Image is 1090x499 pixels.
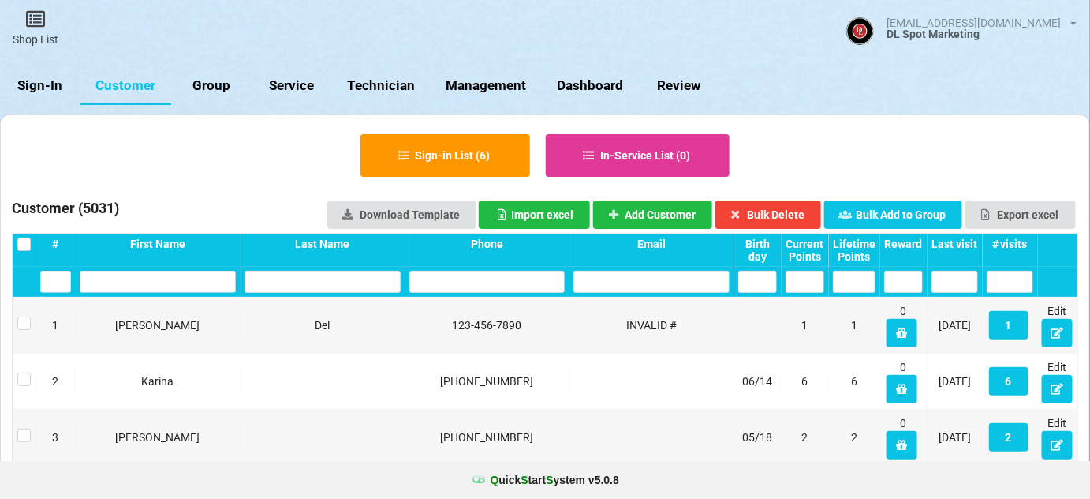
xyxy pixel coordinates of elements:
[40,373,71,389] div: 2
[824,201,963,229] button: Bulk Add to Group
[40,317,71,333] div: 1
[40,430,71,445] div: 3
[573,317,730,333] div: INVALID #
[846,17,874,45] img: ACg8ocJBJY4Ud2iSZOJ0dI7f7WKL7m7EXPYQEjkk1zIsAGHMA41r1c4--g=s96-c
[931,430,978,445] div: [DATE]
[12,199,119,223] h3: Customer ( 5031 )
[931,373,978,389] div: [DATE]
[833,430,875,445] div: 2
[245,317,401,333] div: Del
[252,67,332,105] a: Service
[495,209,573,220] div: Import excel
[887,17,1062,28] div: [EMAIL_ADDRESS][DOMAIN_NAME]
[80,430,236,445] div: [PERSON_NAME]
[80,317,236,333] div: [PERSON_NAME]
[409,317,566,333] div: 123-456-7890
[1042,303,1073,347] div: Edit
[409,430,566,445] div: [PHONE_NUMBER]
[786,430,824,445] div: 2
[409,373,566,389] div: [PHONE_NUMBER]
[360,134,530,177] button: Sign-in List (6)
[738,238,777,263] div: Birth day
[989,311,1028,340] button: 1
[491,472,619,488] b: uick tart ystem v 5.0.8
[833,238,875,263] div: Lifetime Points
[471,472,487,488] img: favicon.ico
[884,303,923,347] div: 0
[989,423,1028,452] button: 2
[965,201,1076,229] button: Export excel
[409,238,566,250] div: Phone
[884,359,923,403] div: 0
[638,67,719,105] a: Review
[931,238,978,250] div: Last visit
[546,134,730,177] button: In-Service List (0)
[786,373,824,389] div: 6
[80,373,236,389] div: Karina
[884,415,923,460] div: 0
[521,474,528,486] span: S
[431,67,542,105] a: Management
[931,317,978,333] div: [DATE]
[738,373,777,389] div: 06/14
[573,238,730,250] div: Email
[715,201,822,229] button: Bulk Delete
[491,474,499,486] span: Q
[884,238,923,250] div: Reward
[80,67,171,105] a: Customer
[332,67,431,105] a: Technician
[1042,359,1073,403] div: Edit
[1042,415,1073,460] div: Edit
[593,201,713,229] button: Add Customer
[542,67,639,105] a: Dashboard
[987,238,1033,250] div: # visits
[171,67,252,105] a: Group
[786,238,824,263] div: Current Points
[479,201,590,229] button: Import excel
[786,317,824,333] div: 1
[80,238,236,250] div: First Name
[833,317,875,333] div: 1
[40,238,71,250] div: #
[245,238,401,250] div: Last Name
[989,367,1028,396] button: 6
[887,28,1077,39] div: DL Spot Marketing
[738,430,777,445] div: 05/18
[546,474,553,486] span: S
[833,373,875,389] div: 6
[327,201,476,229] a: Download Template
